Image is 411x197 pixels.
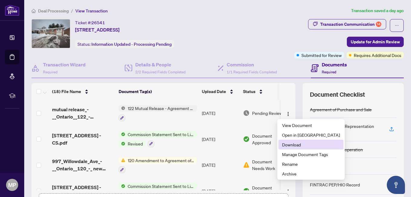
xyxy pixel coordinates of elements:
img: logo [5,5,19,16]
span: Document Checklist [310,90,365,99]
span: Commission Statement Sent to Listing Brokerage [125,183,197,189]
button: Update for Admin Review [347,37,404,47]
span: Submitted for Review [301,52,342,58]
span: Deal Processing [38,8,69,14]
div: 14 [376,22,381,27]
img: Logo [286,112,291,116]
div: Status: [75,40,174,48]
button: Status Icon122 Mutual Release - Agreement of Purchase and Sale [119,105,197,121]
th: Document Tag(s) [116,83,199,100]
div: Transaction Communication [320,19,381,29]
img: Document Status [243,110,250,116]
span: [STREET_ADDRESS] - CS.pdf [52,132,114,146]
span: Commission Statement Sent to Listing Brokerage [125,131,197,138]
span: ellipsis [395,23,399,28]
span: 997_Willowdale_Ave_-__Ontario__120_-_ new Amendment_to_Agreement_of_Purchase_and_Sale__1___1_.pdf [52,158,114,172]
span: Pending Review [252,110,282,116]
h4: Details & People [135,61,186,68]
button: Status Icon120 Amendment to Agreement of Purchase and Sale [119,157,197,173]
h4: Transaction Wizard [43,61,86,68]
button: Open asap [387,176,405,194]
span: Information Updated - Processing Pending [91,42,172,47]
div: Agreement of Purchase and Sale [310,106,372,113]
span: [STREET_ADDRESS] [75,26,120,33]
span: Update for Admin Review [351,37,400,47]
img: Status Icon [119,105,125,112]
span: Document Needs Work [252,158,284,172]
span: Requires Additional Docs [354,52,401,58]
span: Document Approved [252,132,290,146]
span: 26541 [91,20,105,25]
span: Rename [282,161,340,167]
span: mutual release_-__Ontario__122_-_Mutual_Release 1 EXECUTED.pdf [52,106,114,120]
button: Logo [283,186,293,196]
td: [DATE] [199,152,241,178]
span: MP [8,181,16,189]
span: 122 Mutual Release - Agreement of Purchase and Sale [125,105,197,112]
span: Revised [125,140,145,147]
span: 2/2 Required Fields Completed [135,70,186,74]
span: Status [243,88,255,95]
li: / [71,7,73,14]
span: Download [282,141,340,148]
img: Status Icon [119,157,125,164]
span: Manage Document Tags [282,151,340,158]
div: Buyer Designated Representation Agreement [310,123,382,136]
span: 120 Amendment to Agreement of Purchase and Sale [125,157,197,164]
span: View Document [282,122,340,129]
img: Document Status [243,136,250,142]
span: Open in [GEOGRAPHIC_DATA] [282,132,340,138]
img: Status Icon [119,183,125,189]
th: (18) File Name [50,83,116,100]
img: Status Icon [119,140,125,147]
h4: Commission [227,61,277,68]
img: Document Status [243,188,250,194]
span: 1/1 Required Fields Completed [227,70,277,74]
img: IMG-C11991992_1.jpg [32,19,70,48]
span: Required [43,70,58,74]
th: Upload Date [199,83,241,100]
img: Status Icon [119,131,125,138]
article: Transaction saved a day ago [351,7,404,14]
div: FINTRAC PEP/HIO Record [310,181,360,188]
span: Upload Date [202,88,226,95]
button: Logo [283,108,293,118]
img: Document Status [243,162,250,168]
div: Ticket #: [75,19,105,26]
span: Archive [282,170,340,177]
td: [DATE] [199,100,241,126]
button: Status IconCommission Statement Sent to Listing BrokerageStatus IconRevised [119,131,197,147]
span: Required [322,70,336,74]
th: Status [241,83,292,100]
span: home [31,9,36,13]
td: [DATE] [199,126,241,152]
span: View Transaction [75,8,108,14]
h4: Documents [322,61,347,68]
button: Transaction Communication14 [308,19,386,29]
span: (18) File Name [52,88,81,95]
img: Logo [286,189,291,194]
